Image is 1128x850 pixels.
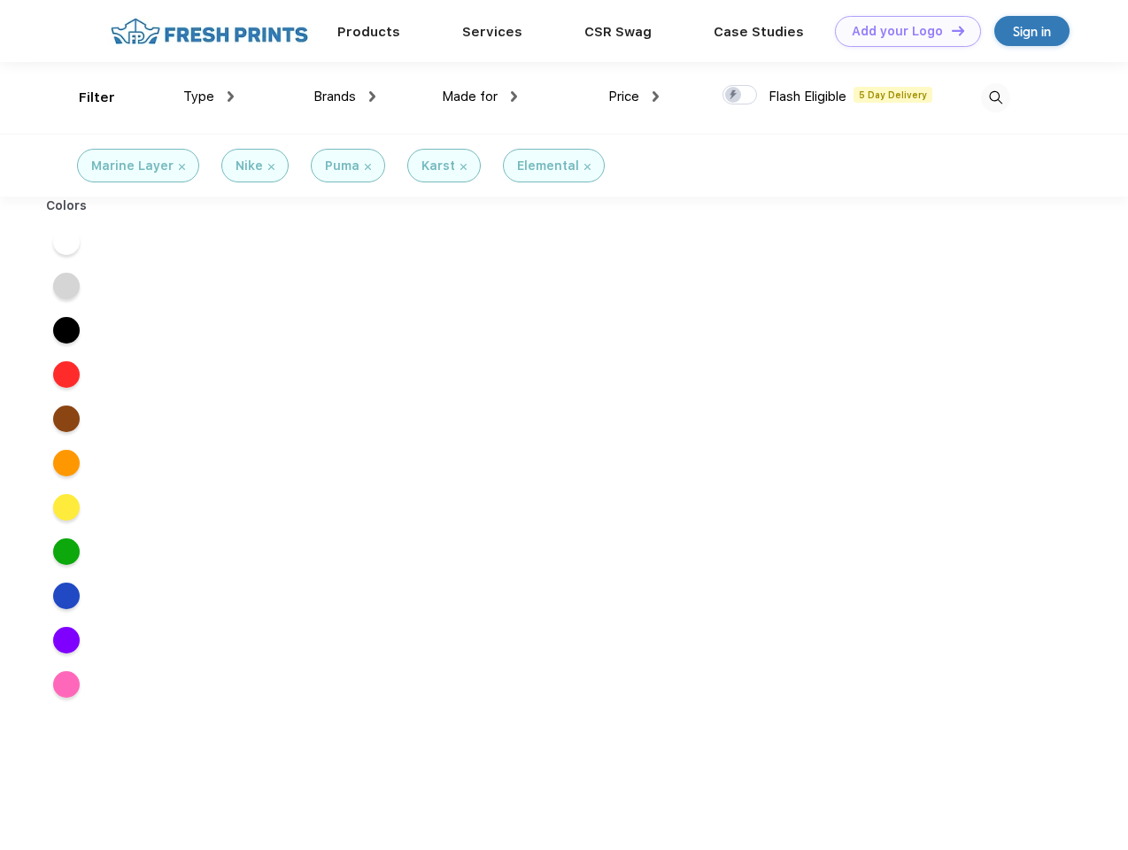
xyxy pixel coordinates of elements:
[952,26,964,35] img: DT
[325,157,359,175] div: Puma
[981,83,1010,112] img: desktop_search.svg
[33,197,101,215] div: Colors
[769,89,846,104] span: Flash Eligible
[608,89,639,104] span: Price
[236,157,263,175] div: Nike
[854,87,932,103] span: 5 Day Delivery
[517,157,579,175] div: Elemental
[584,164,591,170] img: filter_cancel.svg
[365,164,371,170] img: filter_cancel.svg
[584,24,652,40] a: CSR Swag
[460,164,467,170] img: filter_cancel.svg
[179,164,185,170] img: filter_cancel.svg
[105,16,313,47] img: fo%20logo%202.webp
[852,24,943,39] div: Add your Logo
[337,24,400,40] a: Products
[442,89,498,104] span: Made for
[228,91,234,102] img: dropdown.png
[369,91,375,102] img: dropdown.png
[268,164,274,170] img: filter_cancel.svg
[183,89,214,104] span: Type
[511,91,517,102] img: dropdown.png
[994,16,1070,46] a: Sign in
[1013,21,1051,42] div: Sign in
[653,91,659,102] img: dropdown.png
[91,157,174,175] div: Marine Layer
[462,24,522,40] a: Services
[79,88,115,108] div: Filter
[313,89,356,104] span: Brands
[421,157,455,175] div: Karst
